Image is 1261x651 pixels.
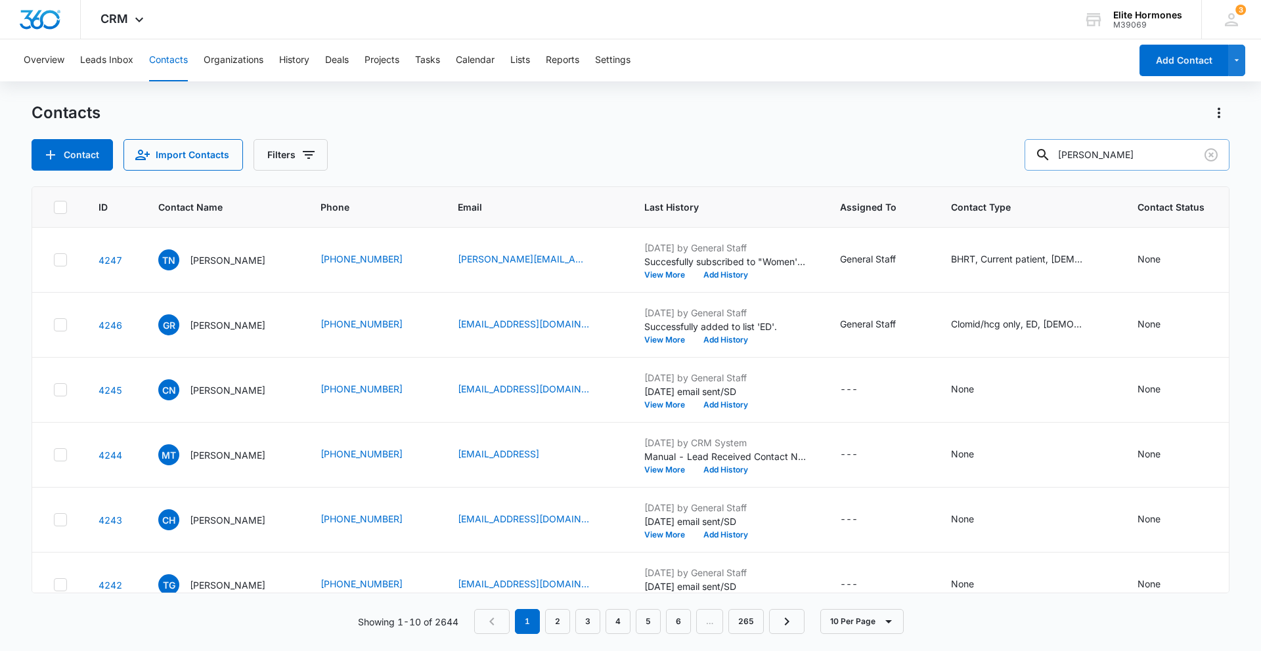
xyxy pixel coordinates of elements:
div: Contact Status - None - Select to Edit Field [1138,382,1184,398]
div: General Staff [840,252,896,266]
button: Projects [365,39,399,81]
div: Contact Name - Gabriel Rodriguez - Select to Edit Field [158,314,289,335]
div: Contact Type - BHRT, Current patient, Female, MWL, Review Request- Wausau , Women's Quiz Form - S... [951,252,1106,268]
p: Succesfully subscribed to "Women's Quiz Form Submissions". [644,255,808,268]
p: Manual - Lead Received Contact Name: [PERSON_NAME] Phone: [PHONE_NUMBER] Email: [EMAIL_ADDRESS] C... [644,450,808,463]
button: Overview [24,39,64,81]
div: Email - cnyseth0128@gmail.com - Select to Edit Field [458,382,613,398]
button: View More [644,531,694,539]
p: [DATE] email sent/SD [644,579,808,593]
span: MT [158,444,179,465]
div: Email - tracy.n@thinktravelinc.com - Select to Edit Field [458,252,613,268]
button: Add History [694,336,757,344]
div: Contact Name - Connie Nyseth - Select to Edit Field [158,379,289,400]
nav: Pagination [474,609,805,634]
div: Contact Status - None - Select to Edit Field [1138,512,1184,528]
div: Email - rodriguezgabe53@gmail.com - Select to Edit Field [458,317,613,333]
span: TG [158,574,179,595]
a: [PHONE_NUMBER] [321,317,403,331]
button: Import Contacts [123,139,243,171]
div: Contact Status - None - Select to Edit Field [1138,577,1184,593]
div: Email - cjhaebig61@gmail.com - Select to Edit Field [458,512,613,528]
div: --- [840,577,858,593]
button: Add Contact [32,139,113,171]
a: Navigate to contact details page for Gabriel Rodriguez [99,320,122,331]
button: Tasks [415,39,440,81]
p: [PERSON_NAME] [190,513,265,527]
span: CH [158,509,179,530]
button: View More [644,336,694,344]
p: Showing 1-10 of 2644 [358,615,458,629]
span: CN [158,379,179,400]
a: Navigate to contact details page for Tracy Nelson [99,255,122,266]
div: --- [840,447,858,463]
button: Add History [694,531,757,539]
div: Phone - (715) 570-9479 - Select to Edit Field [321,317,426,333]
div: Contact Status - None - Select to Edit Field [1138,447,1184,463]
div: Contact Status - None - Select to Edit Field [1138,252,1184,268]
button: Contacts [149,39,188,81]
div: Assigned To - - Select to Edit Field [840,382,881,398]
div: Phone - +1 (715) 820-0572 - Select to Edit Field [321,447,426,463]
a: Page 2 [545,609,570,634]
div: Contact Type - Clomid/hcg only, ED, male, Men's Quiz Form, Review Request- Wausau - Select to Edi... [951,317,1106,333]
p: [DATE] email sent/SD [644,385,808,398]
p: [PERSON_NAME] [190,383,265,397]
span: GR [158,314,179,335]
button: View More [644,466,694,474]
button: Deals [325,39,349,81]
div: Contact Type - None - Select to Edit Field [951,577,998,593]
div: BHRT, Current patient, [DEMOGRAPHIC_DATA], MWL, Review Request- Wausau , Women's Quiz Form [951,252,1082,266]
button: Organizations [204,39,263,81]
div: Email - millietrzecinski@gmail.com.nghoojnnjh - Select to Edit Field [458,447,563,463]
p: [PERSON_NAME] [190,448,265,462]
span: Contact Type [951,200,1087,214]
button: Calendar [456,39,495,81]
div: Contact Status - None - Select to Edit Field [1138,317,1184,333]
div: Contact Name - Chuck Haebig - Select to Edit Field [158,509,289,530]
div: Phone - (715) 432-7003 - Select to Edit Field [321,252,426,268]
h1: Contacts [32,103,100,123]
a: Navigate to contact details page for Mildred Trzecinski [99,450,122,461]
a: Next Page [769,609,805,634]
div: Contact Name - Tracy Nelson - Select to Edit Field [158,249,289,270]
button: Reports [546,39,579,81]
button: Lists [510,39,530,81]
button: View More [644,271,694,279]
p: [PERSON_NAME] [190,578,265,592]
div: Phone - +1 (815) 830-8950 - Select to Edit Field [321,577,426,593]
div: Assigned To - General Staff - Select to Edit Field [840,317,919,333]
span: Email [458,200,594,214]
span: Last History [644,200,789,214]
p: [DATE] by CRM System [644,436,808,450]
button: Add History [694,466,757,474]
div: --- [840,512,858,528]
a: Page 3 [575,609,600,634]
div: None [951,447,974,461]
div: None [951,577,974,591]
button: Add Contact [1139,45,1228,76]
div: Assigned To - - Select to Edit Field [840,512,881,528]
div: None [1138,317,1161,331]
p: [DATE] by General Staff [644,566,808,579]
span: CRM [100,12,128,26]
input: Search Contacts [1025,139,1229,171]
button: History [279,39,309,81]
div: notifications count [1235,5,1246,15]
span: ID [99,200,108,214]
a: [PHONE_NUMBER] [321,512,403,526]
a: Navigate to contact details page for Connie Nyseth [99,385,122,396]
div: Assigned To - General Staff - Select to Edit Field [840,252,919,268]
p: [DATE] by General Staff [644,241,808,255]
button: Add History [694,401,757,409]
a: [PHONE_NUMBER] [321,577,403,591]
em: 1 [515,609,540,634]
span: Contact Status [1138,200,1205,214]
div: Assigned To - - Select to Edit Field [840,447,881,463]
button: Clear [1201,144,1222,165]
a: Page 4 [606,609,630,634]
p: [DATE] email sent/SD [644,514,808,528]
a: [EMAIL_ADDRESS][DOMAIN_NAME] [458,317,589,331]
div: Contact Name - Mildred Trzecinski - Select to Edit Field [158,444,289,465]
div: Email - tlgualandi@yahoo.com - Select to Edit Field [458,577,613,593]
